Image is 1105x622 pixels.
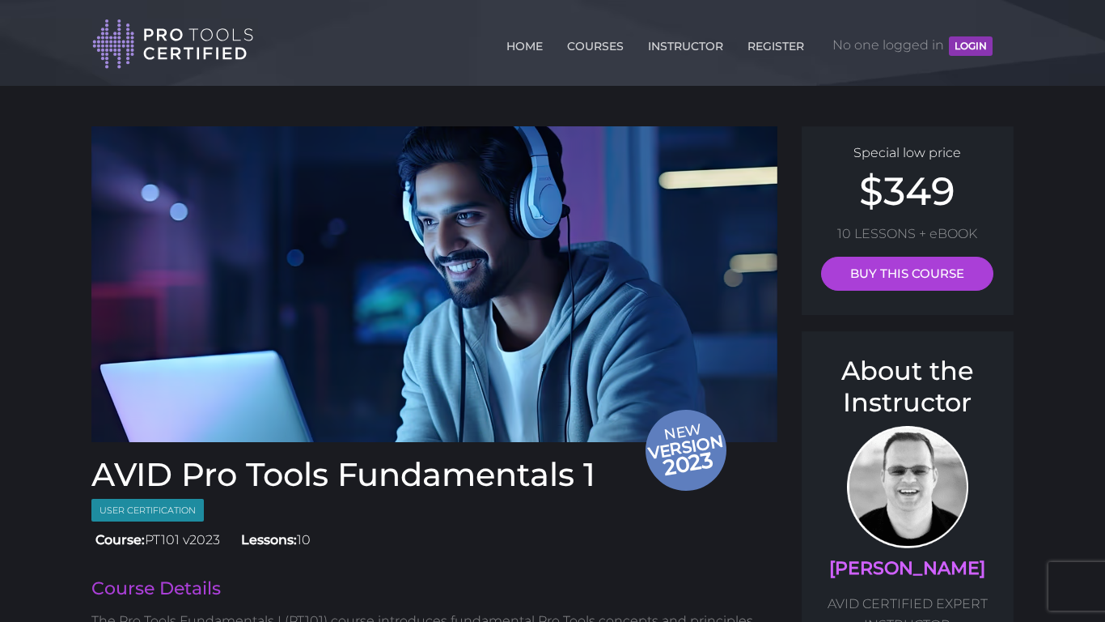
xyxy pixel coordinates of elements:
a: INSTRUCTOR [644,30,727,56]
a: [PERSON_NAME] [829,557,985,579]
span: Special low price [853,145,961,160]
a: COURSES [563,30,628,56]
h2: Course Details [91,580,777,598]
span: PT101 v2023 [91,532,220,547]
a: Newversion 2023 [91,126,777,442]
p: 10 LESSONS + eBOOK [818,224,998,245]
img: Pro tools certified Fundamentals 1 Course cover [91,126,777,442]
h3: About the Instructor [818,356,998,418]
button: LOGIN [949,36,993,56]
span: No one logged in [832,21,993,70]
span: version [645,436,726,458]
h2: $349 [818,172,998,211]
span: 10 [237,532,311,547]
a: BUY THIS COURSE [821,257,993,291]
img: Pro Tools Certified Logo [92,18,254,70]
a: HOME [502,30,547,56]
strong: Course: [95,532,145,547]
span: New [645,420,730,483]
strong: Lessons: [241,532,297,547]
span: 2023 [646,444,730,484]
h1: AVID Pro Tools Fundamentals 1 [91,458,777,491]
span: User Certification [91,499,204,522]
img: AVID Expert Instructor, Professor Scott Beckett profile photo [847,426,968,548]
a: REGISTER [743,30,808,56]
